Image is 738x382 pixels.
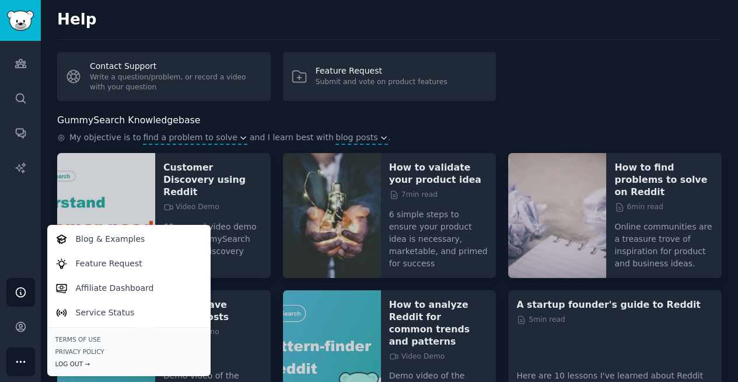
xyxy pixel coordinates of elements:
[614,202,663,213] span: 6 min read
[55,360,202,368] div: Log Out →
[335,131,388,144] button: blog posts
[389,298,488,348] a: How to analyze Reddit for common trends and patterns
[57,11,722,29] h2: Help
[57,52,271,101] a: Contact SupportWrite a question/problem, or record a video with your question
[7,11,34,31] img: GummySearch logo
[389,200,488,270] p: 6 simple steps to ensure your product idea is necessary, marketable, and primed for success
[316,65,447,77] div: Feature Request
[250,131,334,145] span: and I learn best with
[316,77,447,88] div: Submit and vote on product features
[508,153,606,278] img: How to find problems to solve on Reddit
[389,352,445,362] span: Video Demo
[49,227,208,251] a: Blog & Examples
[49,276,208,300] a: Affiliate Dashboard
[69,131,141,145] span: My objective is to
[76,233,145,245] p: Blog & Examples
[143,131,247,144] button: find a problem to solve
[55,335,202,343] a: Terms of Use
[163,161,263,198] a: Customer Discovery using Reddit
[389,190,438,200] span: 7 min read
[283,52,496,101] a: Feature RequestSubmit and vote on product features
[57,153,155,278] img: Customer Discovery using Reddit
[614,213,713,270] p: Online communities are a treasure trove of inspiration for product and business ideas.
[49,251,208,276] a: Feature Request
[614,161,713,198] a: How to find problems to solve on Reddit
[389,161,488,186] a: How to validate your product idea
[57,131,722,145] div: .
[163,202,219,213] span: Video Demo
[516,298,713,311] a: A startup founder's guide to Reddit
[49,300,208,325] a: Service Status
[283,153,381,278] img: How to validate your product idea
[76,307,135,319] p: Service Status
[163,298,263,323] a: How to save Reddit posts
[516,315,565,325] span: 5 min read
[335,131,377,144] span: blog posts
[163,213,263,270] p: 60-second video demo of the GummySearch customer discovery features
[57,113,200,128] h2: GummySearch Knowledgebase
[76,282,154,294] p: Affiliate Dashboard
[76,258,142,270] p: Feature Request
[143,131,237,144] span: find a problem to solve
[55,348,202,356] a: Privacy Policy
